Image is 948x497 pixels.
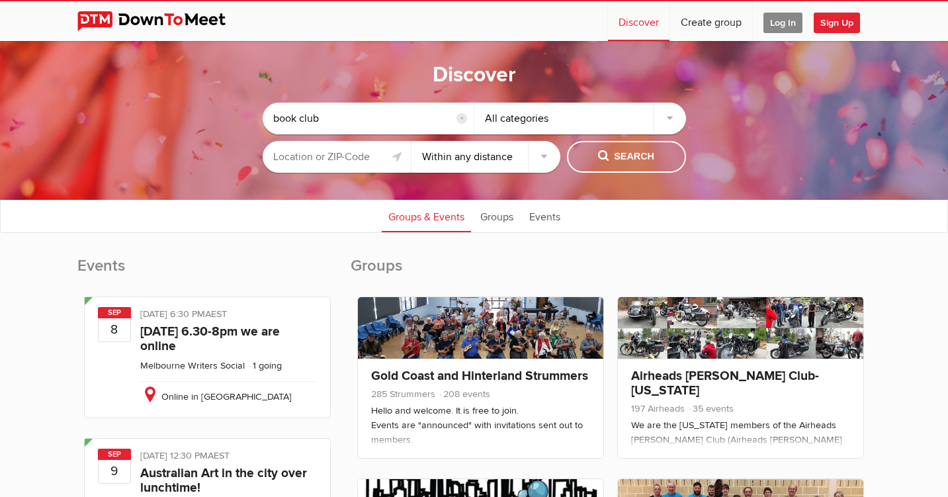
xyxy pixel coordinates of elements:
span: Online in [GEOGRAPHIC_DATA] [161,391,292,402]
input: Location or ZIP-Code [263,141,411,173]
a: Airheads [PERSON_NAME] Club-[US_STATE] [631,368,819,398]
span: Australia/Sydney [205,308,227,320]
li: 1 going [247,360,282,371]
a: Log In [753,1,813,41]
div: All categories [474,103,686,134]
button: Search [567,141,686,173]
h1: Discover [433,62,516,89]
a: Discover [608,1,669,41]
span: 35 events [687,403,734,414]
span: Sep [98,307,131,318]
a: Melbourne Writers Social [140,360,245,371]
span: Australia/Sydney [208,450,230,461]
span: 285 Strummers [371,388,435,400]
span: Sep [98,449,131,460]
span: Sign Up [814,13,860,33]
span: Log In [763,13,802,33]
span: 208 events [438,388,490,400]
span: Search [598,150,654,164]
a: Events [523,199,567,232]
a: Create group [670,1,752,41]
a: Groups & Events [382,199,471,232]
a: [DATE] 6.30-8pm we are online [140,324,280,354]
span: 197 Airheads [631,403,685,414]
b: 9 [99,459,130,483]
a: Gold Coast and Hinterland Strummers [371,368,588,384]
div: [DATE] 6:30 PM [140,307,317,324]
a: Australian Art in the city over lunchtime! [140,465,307,496]
img: DownToMeet [77,11,246,31]
input: Search... [263,103,474,134]
a: Sign Up [814,1,871,41]
h2: Groups [351,255,871,290]
b: 8 [99,318,130,341]
div: [DATE] 12:30 PM [140,449,317,466]
h2: Events [77,255,337,290]
a: Groups [474,199,520,232]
